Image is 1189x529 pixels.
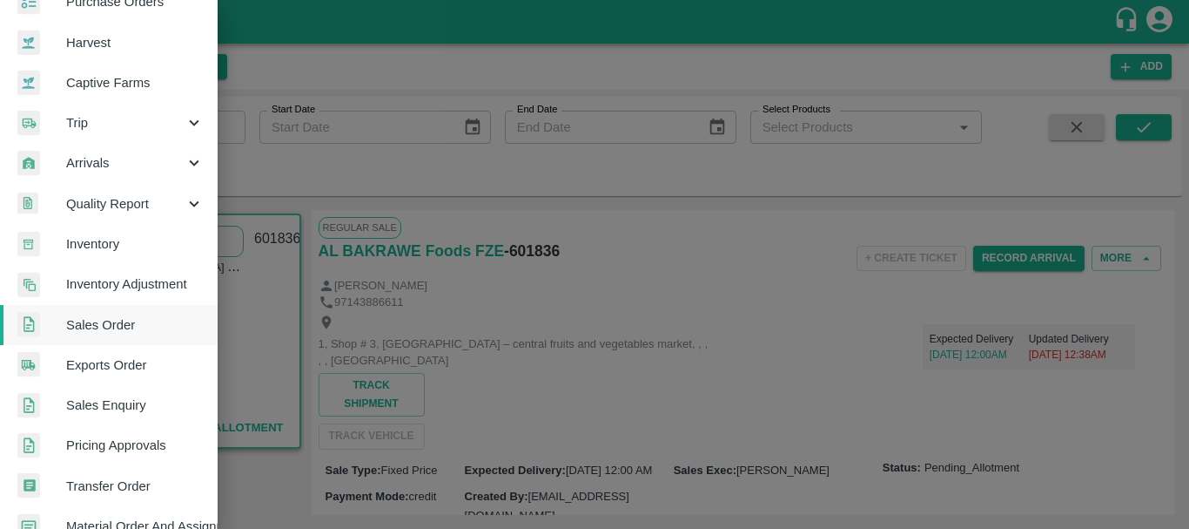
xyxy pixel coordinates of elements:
[17,232,40,257] img: whInventory
[17,272,40,297] img: inventory
[17,70,40,96] img: harvest
[17,352,40,377] img: shipments
[66,356,204,375] span: Exports Order
[66,73,204,92] span: Captive Farms
[17,312,40,337] img: sales
[66,436,204,455] span: Pricing Approvals
[66,33,204,52] span: Harvest
[66,315,204,335] span: Sales Order
[66,194,185,214] span: Quality Report
[17,30,40,56] img: harvest
[17,473,40,498] img: whTransfer
[66,275,204,294] span: Inventory Adjustment
[17,433,40,458] img: sales
[17,151,40,176] img: whArrival
[66,153,185,173] span: Arrivals
[66,113,185,132] span: Trip
[17,111,40,136] img: delivery
[17,393,40,418] img: sales
[17,193,38,214] img: qualityReport
[66,396,204,415] span: Sales Enquiry
[66,477,204,496] span: Transfer Order
[66,234,204,254] span: Inventory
